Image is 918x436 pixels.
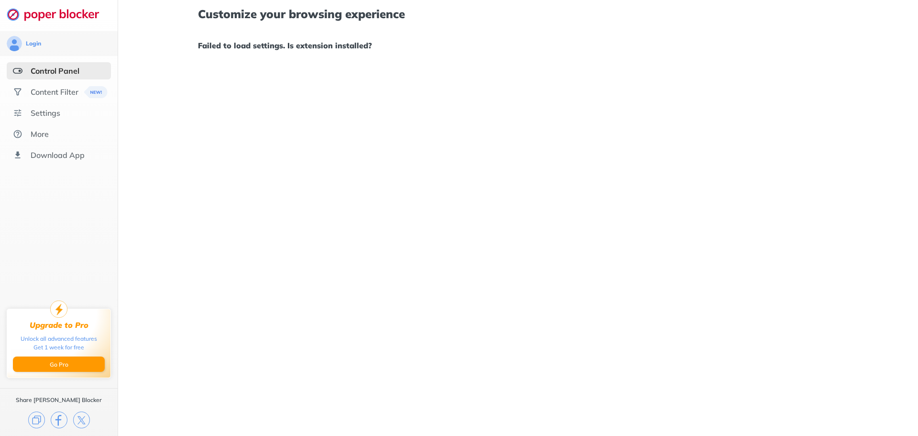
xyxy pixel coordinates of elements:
[13,129,22,139] img: about.svg
[16,396,102,404] div: Share [PERSON_NAME] Blocker
[31,108,60,118] div: Settings
[33,343,84,352] div: Get 1 week for free
[13,357,105,372] button: Go Pro
[7,36,22,51] img: avatar.svg
[84,86,108,98] img: menuBanner.svg
[31,66,79,76] div: Control Panel
[21,335,97,343] div: Unlock all advanced features
[13,66,22,76] img: features-selected.svg
[73,412,90,428] img: x.svg
[13,150,22,160] img: download-app.svg
[50,301,67,318] img: upgrade-to-pro.svg
[30,321,88,330] div: Upgrade to Pro
[26,40,41,47] div: Login
[7,8,109,21] img: logo-webpage.svg
[51,412,67,428] img: facebook.svg
[13,87,22,97] img: social.svg
[31,150,85,160] div: Download App
[198,8,838,20] h1: Customize your browsing experience
[198,39,838,52] h1: Failed to load settings. Is extension installed?
[31,87,78,97] div: Content Filter
[31,129,49,139] div: More
[13,108,22,118] img: settings.svg
[28,412,45,428] img: copy.svg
